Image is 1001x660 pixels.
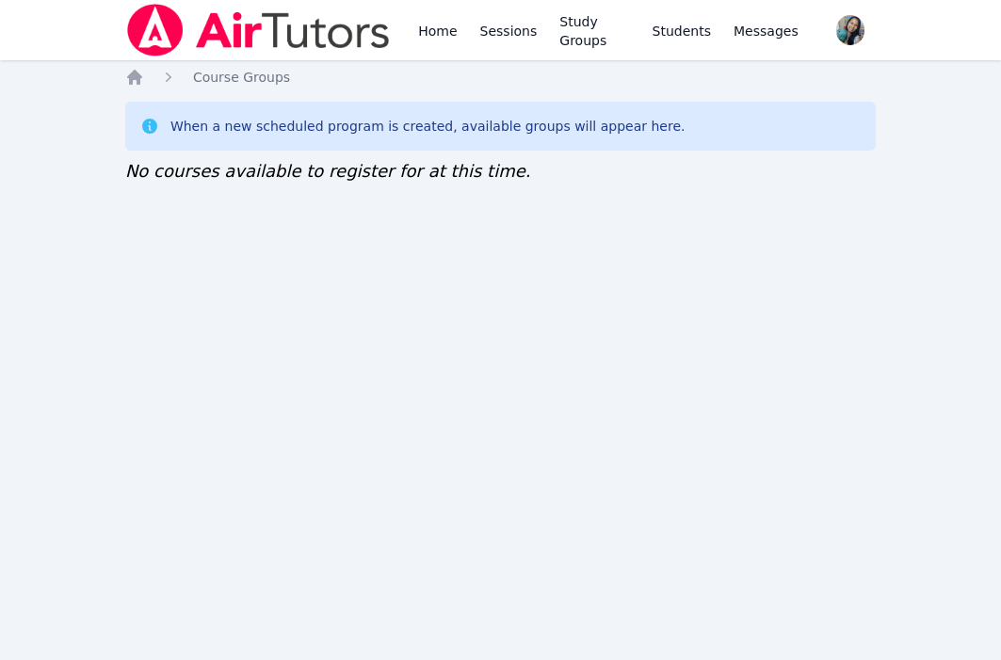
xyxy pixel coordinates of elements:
[125,4,392,56] img: Air Tutors
[193,70,290,85] span: Course Groups
[734,22,799,40] span: Messages
[125,68,876,87] nav: Breadcrumb
[193,68,290,87] a: Course Groups
[125,161,531,181] span: No courses available to register for at this time.
[170,117,686,136] div: When a new scheduled program is created, available groups will appear here.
